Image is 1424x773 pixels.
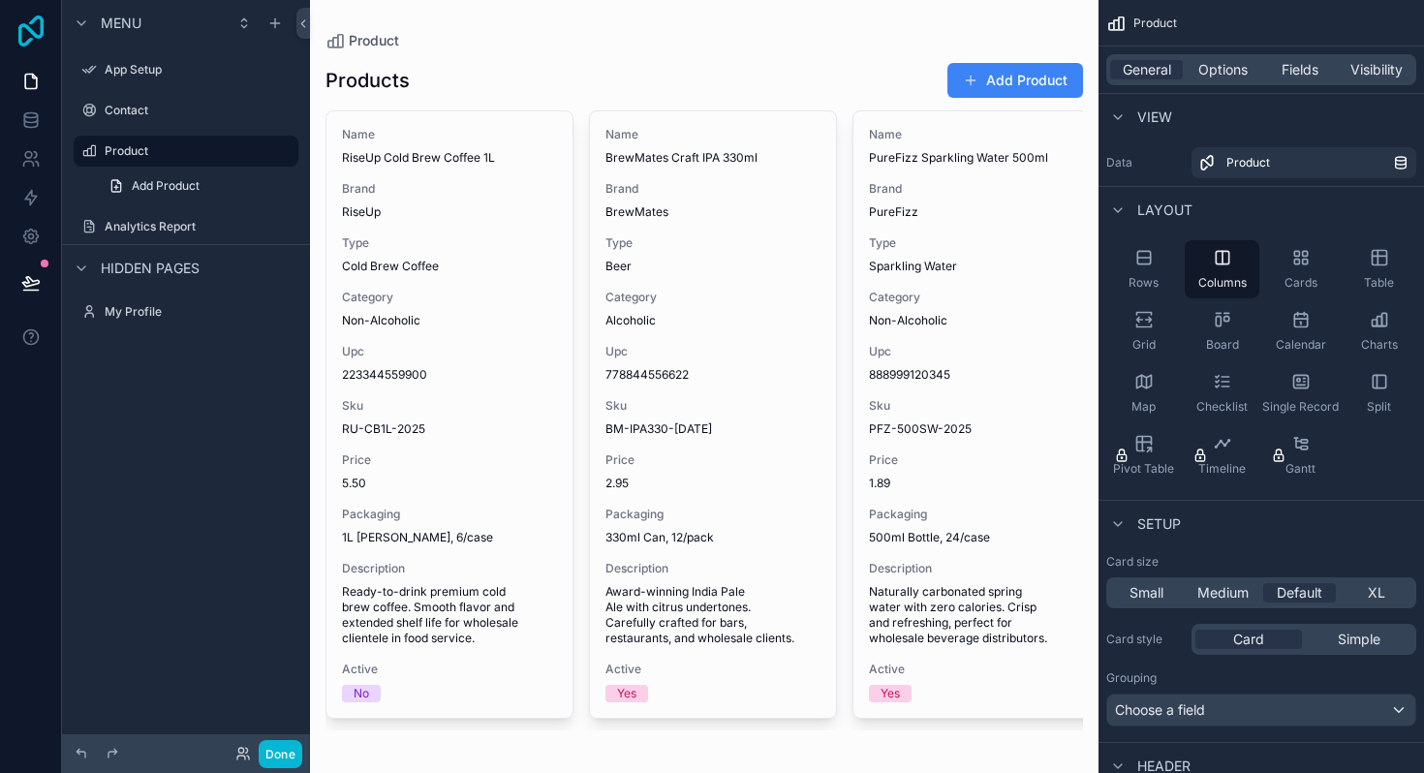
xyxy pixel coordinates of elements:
a: NamePureFizz Sparkling Water 500mlBrandPureFizzTypeSparkling WaterCategoryNon-AlcoholicUpc8889991... [852,110,1100,719]
a: My Profile [74,296,298,327]
a: Product [1192,147,1416,178]
span: PureFizz [869,204,1084,220]
span: Category [342,290,557,305]
button: Calendar [1263,302,1338,360]
span: Checklist [1196,399,1248,415]
button: Gantt [1263,426,1338,484]
span: View [1137,108,1172,127]
span: Brand [342,181,557,197]
span: Price [342,452,557,468]
span: Board [1206,337,1239,353]
span: Category [605,290,820,305]
span: Map [1131,399,1156,415]
span: Naturally carbonated spring water with zero calories. Crisp and refreshing, perfect for wholesale... [869,584,1084,646]
span: Cards [1285,275,1317,291]
span: Fields [1282,60,1318,79]
span: 5.50 [342,476,557,491]
span: Upc [869,344,1084,359]
button: Columns [1185,240,1259,298]
span: Active [342,662,557,677]
span: 223344559900 [342,367,557,383]
button: Done [259,740,302,768]
button: Board [1185,302,1259,360]
span: Columns [1198,275,1247,291]
span: Non-Alcoholic [869,313,1084,328]
button: Choose a field [1106,694,1416,727]
span: PFZ-500SW-2025 [869,421,1084,437]
span: Price [869,452,1084,468]
a: Contact [74,95,298,126]
span: BrewMates [605,204,820,220]
button: Cards [1263,240,1338,298]
button: Grid [1106,302,1181,360]
span: 330ml Can, 12/pack [605,530,820,545]
button: Charts [1342,302,1416,360]
span: Packaging [342,507,557,522]
span: Table [1364,275,1394,291]
h1: Products [325,67,410,94]
span: Menu [101,14,141,33]
button: Timeline [1185,426,1259,484]
span: Description [869,561,1084,576]
span: Small [1130,583,1163,603]
span: Timeline [1198,461,1246,477]
span: Options [1198,60,1248,79]
span: XL [1368,583,1385,603]
span: Sku [605,398,820,414]
span: General [1123,60,1171,79]
label: My Profile [105,304,294,320]
span: Visibility [1350,60,1403,79]
span: Brand [605,181,820,197]
span: Type [342,235,557,251]
span: RU-CB1L-2025 [342,421,557,437]
span: Upc [605,344,820,359]
span: Sku [869,398,1084,414]
span: 1L [PERSON_NAME], 6/case [342,530,557,545]
span: Name [342,127,557,142]
a: NameBrewMates Craft IPA 330mlBrandBrewMatesTypeBeerCategoryAlcoholicUpc778844556622SkuBM-IPA330-[... [589,110,837,719]
span: BrewMates Craft IPA 330ml [605,150,820,166]
span: 888999120345 [869,367,1084,383]
span: Setup [1137,514,1181,534]
span: Packaging [869,507,1084,522]
div: Yes [617,685,636,702]
span: Cold Brew Coffee [342,259,557,274]
a: App Setup [74,54,298,85]
span: Beer [605,259,820,274]
span: Sparkling Water [869,259,1084,274]
span: Rows [1129,275,1159,291]
button: Rows [1106,240,1181,298]
span: Upc [342,344,557,359]
span: RiseUp [342,204,557,220]
span: Non-Alcoholic [342,313,557,328]
button: Map [1106,364,1181,422]
span: Choose a field [1115,701,1205,718]
span: 1.89 [869,476,1084,491]
span: Layout [1137,201,1192,220]
span: Default [1277,583,1322,603]
button: Table [1342,240,1416,298]
span: Price [605,452,820,468]
span: Hidden pages [101,259,200,278]
span: Category [869,290,1084,305]
label: Card size [1106,554,1159,570]
div: Yes [881,685,900,702]
span: Add Product [132,178,200,194]
button: Split [1342,364,1416,422]
button: Checklist [1185,364,1259,422]
span: Active [605,662,820,677]
label: Analytics Report [105,219,294,234]
span: Alcoholic [605,313,820,328]
span: Medium [1197,583,1249,603]
span: Calendar [1276,337,1326,353]
button: Add Product [947,63,1083,98]
button: Single Record [1263,364,1338,422]
span: Type [869,235,1084,251]
a: Product [325,31,399,50]
span: Active [869,662,1084,677]
button: Pivot Table [1106,426,1181,484]
span: Type [605,235,820,251]
span: Charts [1361,337,1398,353]
span: RiseUp Cold Brew Coffee 1L [342,150,557,166]
a: Product [74,136,298,167]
